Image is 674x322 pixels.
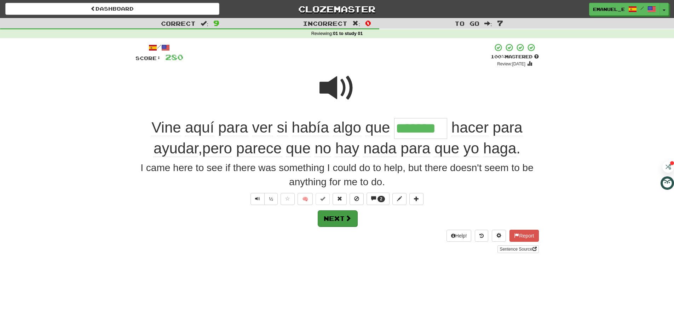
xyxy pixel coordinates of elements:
span: haga [483,140,516,157]
button: Next [318,210,357,227]
div: I came here to see if there was something I could do to help, but there doesn't seem to be anythi... [136,161,539,189]
span: ayudar [154,140,198,157]
span: había [292,119,329,136]
small: Review: [DATE] [497,62,525,66]
div: / [136,43,183,52]
span: que [365,119,390,136]
button: Help! [447,230,472,242]
button: 🧠 [298,193,313,205]
span: pero [202,140,232,157]
span: 7 [497,19,503,27]
span: , . [154,119,523,157]
span: aquí [185,119,214,136]
span: no [315,140,331,157]
button: Add to collection (alt+a) [409,193,424,205]
a: Sentence Source [497,245,538,253]
button: Report [509,230,538,242]
span: hacer [451,119,489,136]
span: parece [236,140,282,157]
span: hay [335,140,359,157]
span: Vine [151,119,181,136]
span: : [484,21,492,27]
div: Text-to-speech controls [249,193,278,205]
span: nada [363,140,396,157]
span: 100 % [491,54,505,59]
div: Mastered [491,54,539,60]
span: 0 [365,19,371,27]
button: ½ [264,193,278,205]
span: ver [252,119,273,136]
button: 2 [367,193,390,205]
span: Incorrect [303,20,347,27]
button: Favorite sentence (alt+f) [281,193,295,205]
span: para [493,119,523,136]
button: Set this sentence to 100% Mastered (alt+m) [316,193,330,205]
span: si [277,119,288,136]
button: Round history (alt+y) [475,230,488,242]
span: 2 [380,197,382,201]
span: : [352,21,360,27]
span: que [286,140,311,157]
a: emanuel_e / [589,3,660,16]
span: To go [455,20,479,27]
button: Reset to 0% Mastered (alt+r) [333,193,347,205]
span: : [201,21,208,27]
button: Ignore sentence (alt+i) [350,193,364,205]
a: Dashboard [5,3,219,15]
button: Play sentence audio (ctl+space) [250,193,265,205]
span: algo [333,119,361,136]
span: Score: [136,55,161,61]
span: Correct [161,20,196,27]
span: emanuel_e [593,6,625,12]
span: yo [463,140,479,157]
a: Clozemaster [230,3,444,15]
span: que [434,140,459,157]
span: 9 [213,19,219,27]
button: Edit sentence (alt+d) [392,193,407,205]
span: / [640,6,644,11]
span: 280 [165,53,183,62]
strong: 01 to study 01 [333,31,363,36]
span: para [218,119,248,136]
span: para [401,140,430,157]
